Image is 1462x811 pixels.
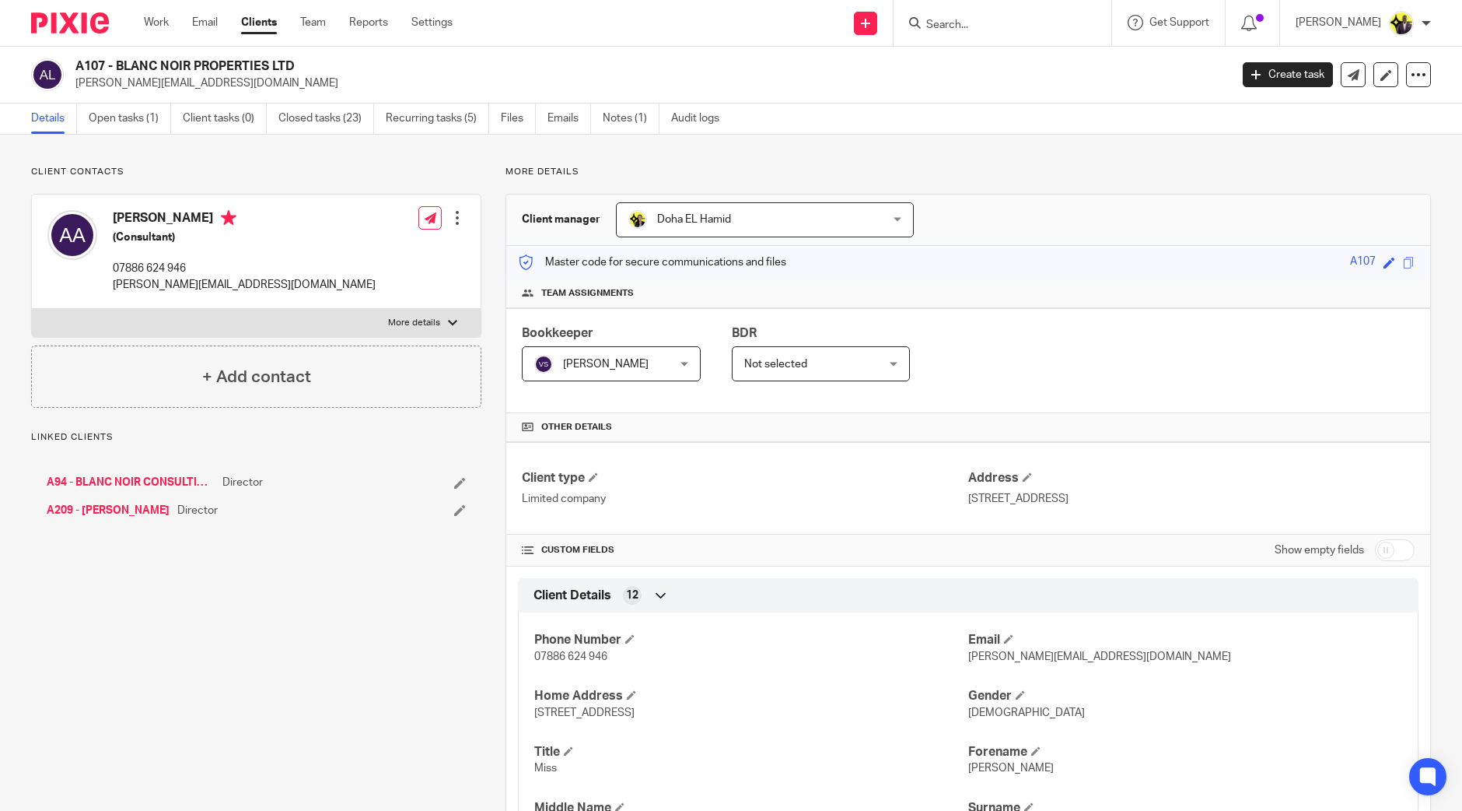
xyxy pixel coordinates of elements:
h4: + Add contact [202,365,311,389]
p: [PERSON_NAME][EMAIL_ADDRESS][DOMAIN_NAME] [113,277,376,293]
p: [PERSON_NAME] [1296,15,1381,30]
span: 07886 624 946 [534,651,607,662]
span: 12 [626,588,638,603]
span: Not selected [744,359,807,370]
a: A209 - [PERSON_NAME] [47,503,170,518]
span: Client Details [533,588,611,604]
h4: CUSTOM FIELDS [522,544,968,556]
h4: Home Address [534,688,968,704]
p: Master code for secure communications and files [518,255,786,270]
p: Client contacts [31,166,481,178]
a: Create task [1243,62,1333,87]
a: Details [31,104,77,134]
img: Doha-Starbridge.jpg [628,210,647,229]
a: Team [300,15,326,30]
a: Recurring tasks (5) [386,104,489,134]
a: Work [144,15,169,30]
p: More details [505,166,1431,178]
span: Doha EL Hamid [657,214,731,225]
a: Audit logs [671,104,731,134]
h4: Email [968,632,1402,648]
span: Bookkeeper [522,327,593,339]
a: Notes (1) [603,104,659,134]
span: Team assignments [541,287,634,300]
h3: Client manager [522,212,600,227]
input: Search [925,19,1065,33]
a: Clients [241,15,277,30]
p: 07886 624 946 [113,261,376,276]
span: [PERSON_NAME] [968,763,1054,774]
a: Open tasks (1) [89,104,171,134]
span: [DEMOGRAPHIC_DATA] [968,707,1085,718]
span: Get Support [1149,17,1209,28]
h2: A107 - BLANC NOIR PROPERTIES LTD [75,58,991,75]
p: Linked clients [31,431,481,444]
span: Miss [534,763,557,774]
p: Limited company [522,491,968,507]
span: Director [177,503,218,518]
a: Reports [349,15,388,30]
a: Client tasks (0) [183,104,267,134]
img: svg%3E [31,58,64,91]
span: Other details [541,421,612,434]
h4: Address [968,470,1415,486]
p: [PERSON_NAME][EMAIL_ADDRESS][DOMAIN_NAME] [75,75,1219,91]
h4: Phone Number [534,632,968,648]
i: Primary [221,210,236,226]
div: A107 [1350,254,1376,272]
span: [PERSON_NAME] [563,359,649,370]
a: Settings [411,15,453,30]
p: [STREET_ADDRESS] [968,491,1415,507]
span: BDR [732,327,757,339]
span: Director [222,475,263,490]
h4: Forename [968,744,1402,760]
h5: (Consultant) [113,230,376,245]
img: Yemi-Starbridge.jpg [1389,11,1414,36]
a: Email [192,15,218,30]
p: More details [388,317,440,329]
img: svg%3E [534,355,553,374]
span: [PERSON_NAME][EMAIL_ADDRESS][DOMAIN_NAME] [968,651,1231,662]
h4: [PERSON_NAME] [113,210,376,230]
a: A94 - BLANC NOIR CONSULTING LTD [47,475,215,490]
h4: Client type [522,470,968,486]
a: Files [501,104,536,134]
a: Emails [547,104,591,134]
label: Show empty fields [1275,542,1364,558]
a: Closed tasks (23) [278,104,374,134]
span: [STREET_ADDRESS] [534,707,635,718]
img: Pixie [31,12,109,33]
h4: Gender [968,688,1402,704]
h4: Title [534,744,968,760]
img: svg%3E [47,210,97,260]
